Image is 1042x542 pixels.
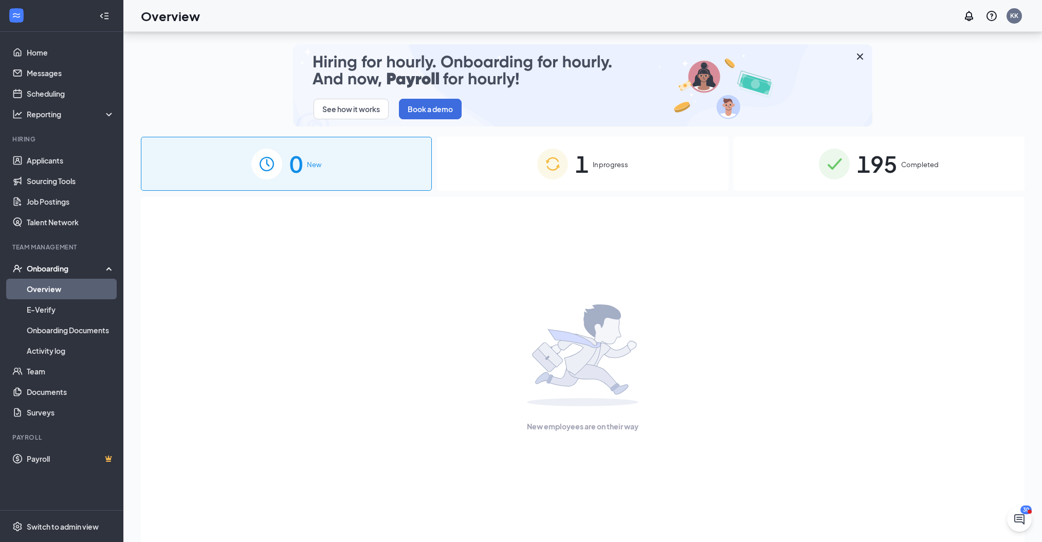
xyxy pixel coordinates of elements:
a: Home [27,42,115,63]
a: E-Verify [27,299,115,320]
div: Hiring [12,135,113,143]
span: 195 [857,146,897,182]
div: Team Management [12,243,113,251]
span: 1 [575,146,589,182]
img: payroll-small.gif [293,44,872,127]
span: Completed [901,159,939,170]
span: New [307,159,321,170]
a: Scheduling [27,83,115,104]
a: Documents [27,382,115,402]
div: 30 [1020,505,1032,514]
div: Reporting [27,109,115,119]
h1: Overview [141,7,200,25]
div: KK [1010,11,1018,20]
span: 0 [289,146,303,182]
div: Switch to admin view [27,521,99,532]
a: Surveys [27,402,115,423]
a: Activity log [27,340,115,361]
a: Talent Network [27,212,115,232]
svg: Cross [854,50,866,63]
a: Onboarding Documents [27,320,115,340]
svg: WorkstreamLogo [11,10,22,21]
svg: Notifications [963,10,975,22]
a: PayrollCrown [27,448,115,469]
a: Messages [27,63,115,83]
button: See how it works [314,99,389,119]
a: Applicants [27,150,115,171]
a: Sourcing Tools [27,171,115,191]
span: In progress [593,159,628,170]
button: Book a demo [399,99,462,119]
svg: Collapse [99,11,109,21]
a: Job Postings [27,191,115,212]
div: Onboarding [27,263,106,274]
a: Team [27,361,115,382]
svg: Analysis [12,109,23,119]
svg: UserCheck [12,263,23,274]
span: New employees are on their way [527,421,638,432]
svg: QuestionInfo [985,10,998,22]
div: Payroll [12,433,113,442]
svg: Settings [12,521,23,532]
iframe: Intercom live chat [1007,507,1032,532]
a: Overview [27,279,115,299]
